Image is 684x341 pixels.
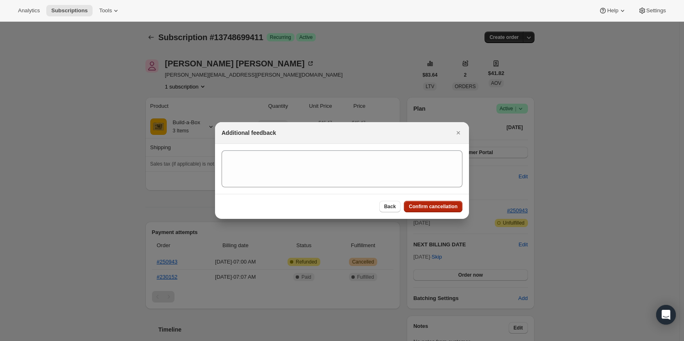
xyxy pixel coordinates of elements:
button: Subscriptions [46,5,93,16]
h2: Additional feedback [222,129,276,137]
div: Open Intercom Messenger [656,305,676,325]
button: Analytics [13,5,45,16]
span: Tools [99,7,112,14]
button: Settings [633,5,671,16]
span: Settings [646,7,666,14]
button: Confirm cancellation [404,201,462,212]
span: Subscriptions [51,7,88,14]
button: Close [453,127,464,139]
button: Back [379,201,401,212]
span: Analytics [18,7,40,14]
span: Help [607,7,618,14]
span: Confirm cancellation [409,203,458,210]
button: Help [594,5,631,16]
button: Tools [94,5,125,16]
span: Back [384,203,396,210]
